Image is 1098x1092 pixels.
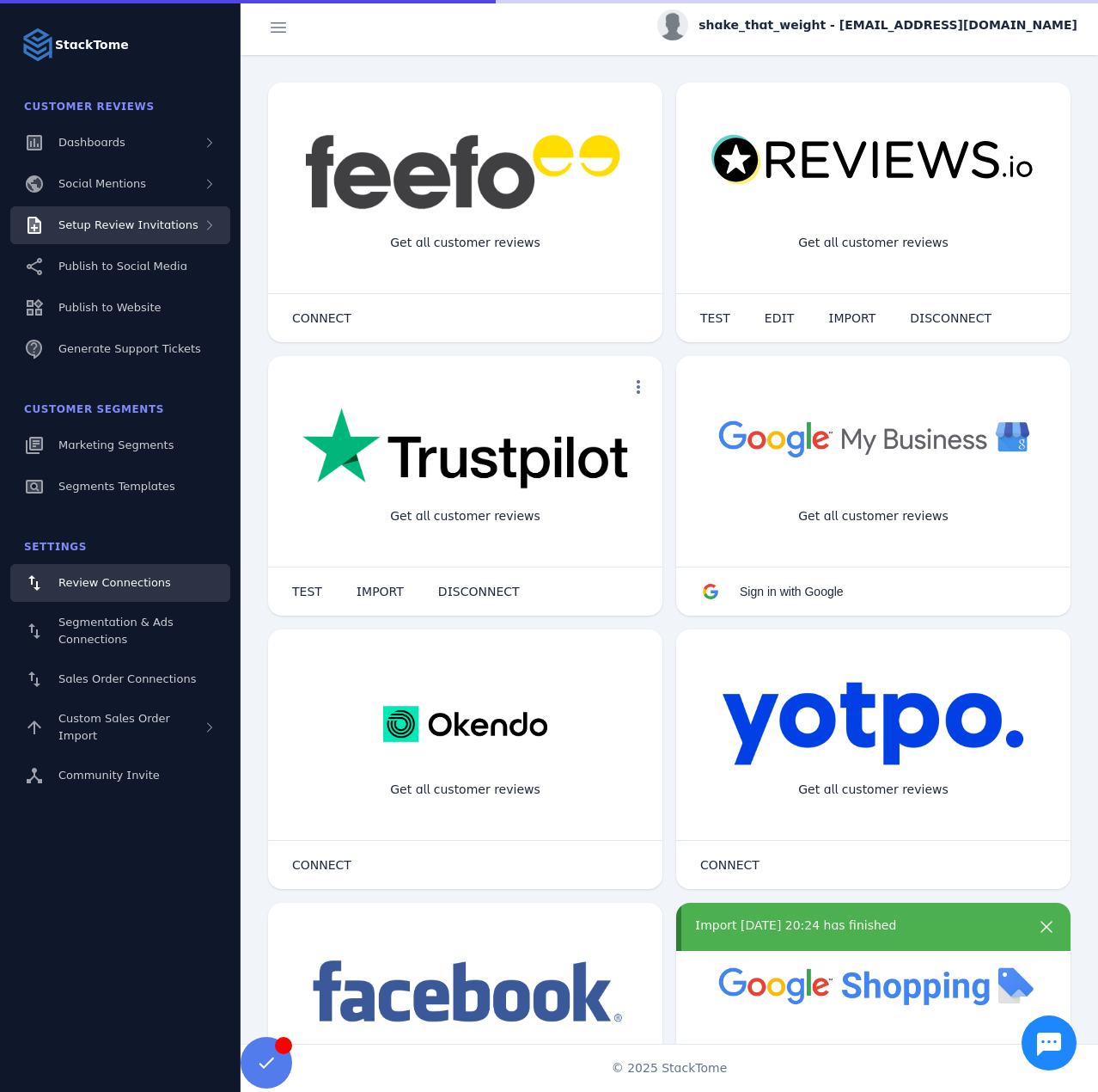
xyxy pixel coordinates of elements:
a: Publish to Social Media [10,248,230,285]
span: CONNECT [292,312,351,324]
a: Segmentation & Ads Connections [10,605,230,657]
div: Import [DATE] 20:24 has finished [695,917,1021,935]
span: Segments Templates [58,480,175,493]
span: Social Mentions [58,177,146,190]
span: CONNECT [292,859,351,871]
button: shake_that_weight - [EMAIL_ADDRESS][DOMAIN_NAME] [657,9,1077,40]
button: CONNECT [275,301,369,335]
span: EDIT [765,312,794,324]
img: feefo.png [302,134,628,210]
span: Publish to Website [58,301,161,314]
span: Customer Reviews [24,101,155,113]
span: Community Invite [58,769,160,782]
span: Publish to Social Media [58,260,187,273]
img: googlebusiness.png [711,408,1036,469]
span: DISCONNECT [438,586,520,598]
div: Get all customer reviews [376,220,554,266]
a: Generate Support Tickets [10,330,230,368]
span: Dashboards [58,136,125,149]
img: facebook.png [302,954,628,1031]
button: TEST [683,301,747,335]
button: CONNECT [275,848,369,882]
img: reviewsio.svg [711,134,1036,187]
span: Custom Sales Order Import [58,712,170,742]
span: shake_that_weight - [EMAIL_ADDRESS][DOMAIN_NAME] [698,16,1077,34]
div: Get all customer reviews [784,494,962,539]
span: Generate Support Tickets [58,342,201,355]
span: Settings [24,541,87,553]
img: googleshopping.png [711,954,1036,1015]
div: Get all customer reviews [784,767,962,813]
a: Community Invite [10,757,230,794]
span: © 2025 StackTome [612,1059,728,1077]
button: TEST [275,574,339,609]
span: Sign in with Google [740,585,844,598]
span: Customer Segments [24,403,164,415]
span: DISCONNECT [910,312,991,324]
img: yotpo.png [722,681,1025,767]
img: trustpilot.png [302,408,628,492]
a: Review Connections [10,564,230,602]
img: profile.jpg [657,9,688,40]
button: CONNECT [683,848,777,882]
button: more [1029,917,1064,951]
a: Sales Order Connections [10,660,230,698]
a: Publish to Website [10,289,230,327]
span: TEST [292,586,322,598]
span: IMPORT [357,586,404,598]
a: Segments Templates [10,468,230,506]
span: Setup Review Invitations [58,218,198,231]
button: DISCONNECT [893,301,1009,335]
span: Review Connections [58,576,171,589]
button: EDIT [747,301,811,335]
button: Sign in with Google [683,574,861,609]
div: Get all customer reviews [376,767,554,813]
span: TEST [700,312,730,324]
a: Marketing Segments [10,426,230,464]
div: Import Products from Google [772,1040,974,1086]
span: Segmentation & Ads Connections [58,616,174,646]
span: Marketing Segments [58,439,174,451]
button: DISCONNECT [421,574,537,609]
span: Sales Order Connections [58,672,196,685]
button: IMPORT [339,574,421,609]
button: more [621,370,656,404]
div: Get all customer reviews [784,220,962,266]
strong: StackTome [55,36,129,54]
img: Logo image [21,28,55,62]
span: CONNECT [700,859,759,871]
span: IMPORT [828,312,875,324]
img: okendo.webp [383,681,547,767]
div: Get all customer reviews [376,494,554,539]
button: IMPORT [811,301,893,335]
